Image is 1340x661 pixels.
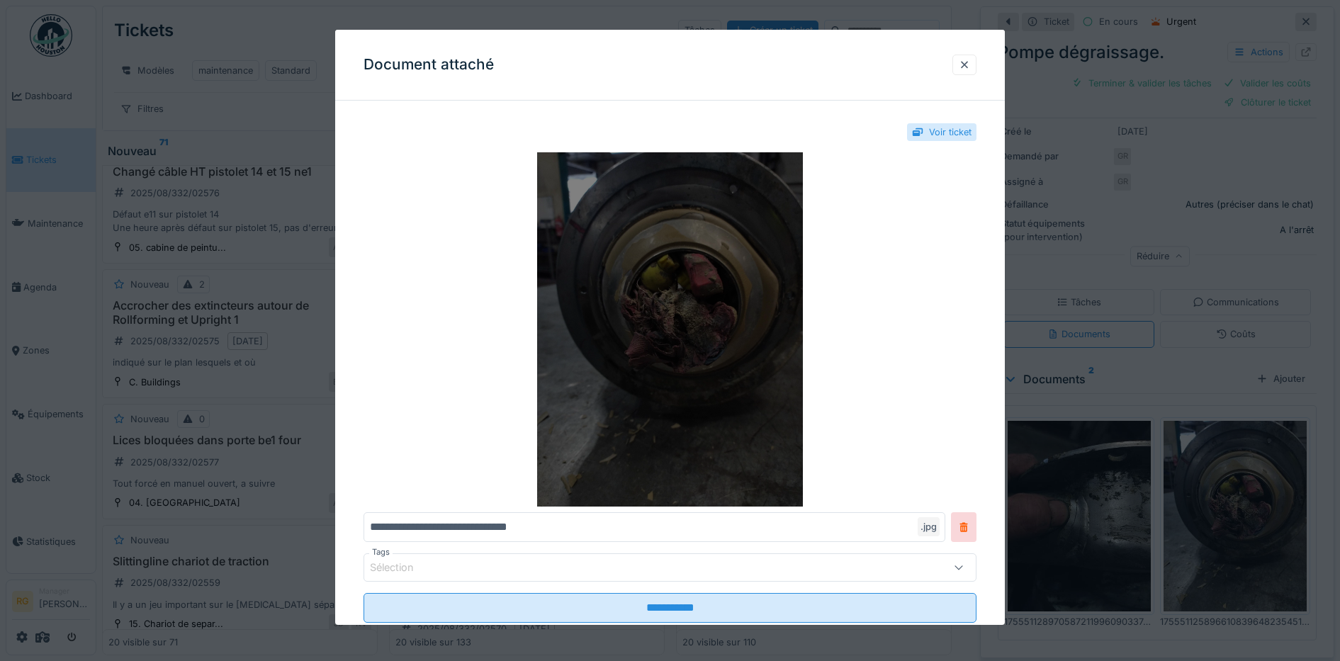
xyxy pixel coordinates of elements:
div: Sélection [370,560,434,575]
div: Voir ticket [929,125,972,139]
label: Tags [369,546,393,558]
div: .jpg [918,517,940,536]
img: bb73b075-b8df-4fe7-80b0-1557b03832d5-17555112589661083964823545171741.jpg [364,152,977,507]
h3: Document attaché [364,56,494,74]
